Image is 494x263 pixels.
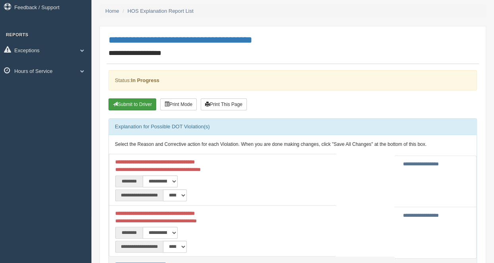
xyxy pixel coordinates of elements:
button: Submit To Driver [108,98,156,110]
div: Explanation for Possible DOT Violation(s) [109,119,477,135]
a: Home [105,8,119,14]
div: Status: [108,70,477,90]
a: HOS Explanation Report List [128,8,194,14]
div: Select the Reason and Corrective action for each Violation. When you are done making changes, cli... [109,135,477,154]
strong: In Progress [131,77,159,83]
button: Print Mode [160,98,197,110]
button: Print This Page [201,98,247,110]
